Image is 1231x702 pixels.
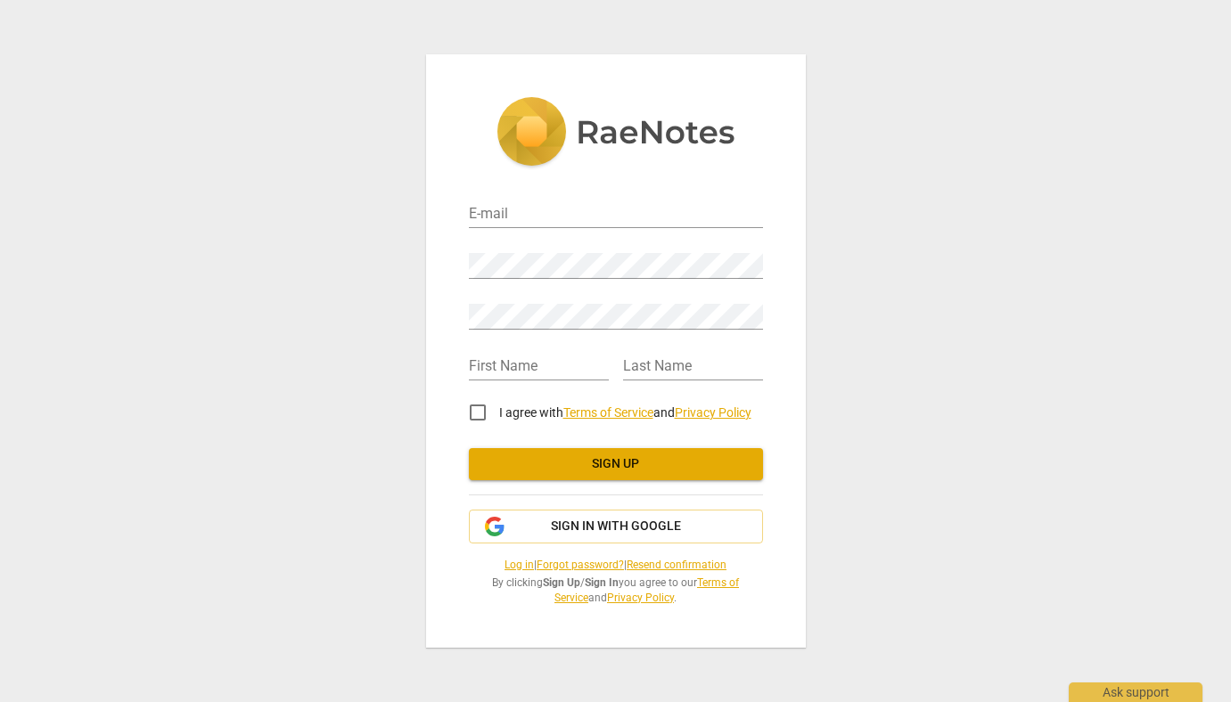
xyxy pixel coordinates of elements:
[543,576,580,589] b: Sign Up
[483,455,749,473] span: Sign up
[627,559,726,571] a: Resend confirmation
[505,559,534,571] a: Log in
[469,575,763,605] span: By clicking / you agree to our and .
[537,559,624,571] a: Forgot password?
[563,405,653,420] a: Terms of Service
[469,558,763,573] span: | |
[469,448,763,480] button: Sign up
[1069,682,1202,702] div: Ask support
[675,405,751,420] a: Privacy Policy
[469,510,763,543] button: Sign in with Google
[499,405,751,420] span: I agree with and
[554,576,739,604] a: Terms of Service
[551,518,681,535] span: Sign in with Google
[607,592,674,604] a: Privacy Policy
[585,576,619,589] b: Sign In
[497,97,735,170] img: 5ac2273c67554f335776073100b6d88f.svg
